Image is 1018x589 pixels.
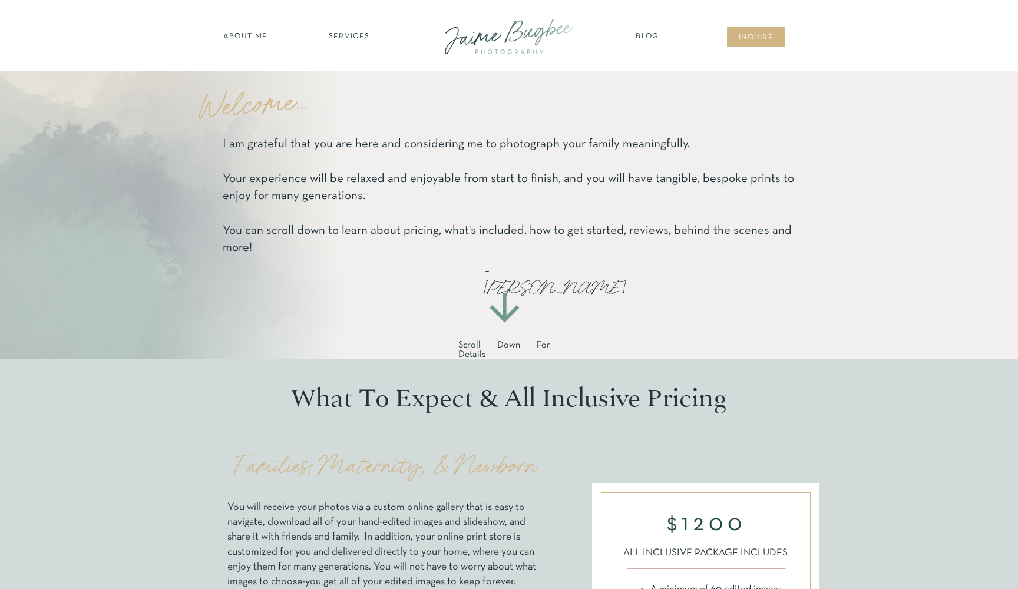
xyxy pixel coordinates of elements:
[197,71,448,128] p: Welcome...
[732,32,780,44] a: inqUIre
[223,135,795,254] a: I am grateful that you are here and considering me to photograph your family meaningfully.Your ex...
[642,512,772,536] p: $1200
[482,262,537,282] p: -[PERSON_NAME]
[617,546,794,561] p: ALL INCLUSIVE PACKAGE INCLUDES
[223,135,795,254] p: I am grateful that you are here and considering me to photograph your family meaningfully. Your e...
[287,384,731,421] h2: What To Expect & All Inclusive Pricing
[220,31,271,43] a: about ME
[633,31,662,43] a: Blog
[316,31,382,43] a: SERVICES
[458,340,550,353] p: Scroll Down For Details
[229,449,543,483] h2: Families, Maternity, & Newborn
